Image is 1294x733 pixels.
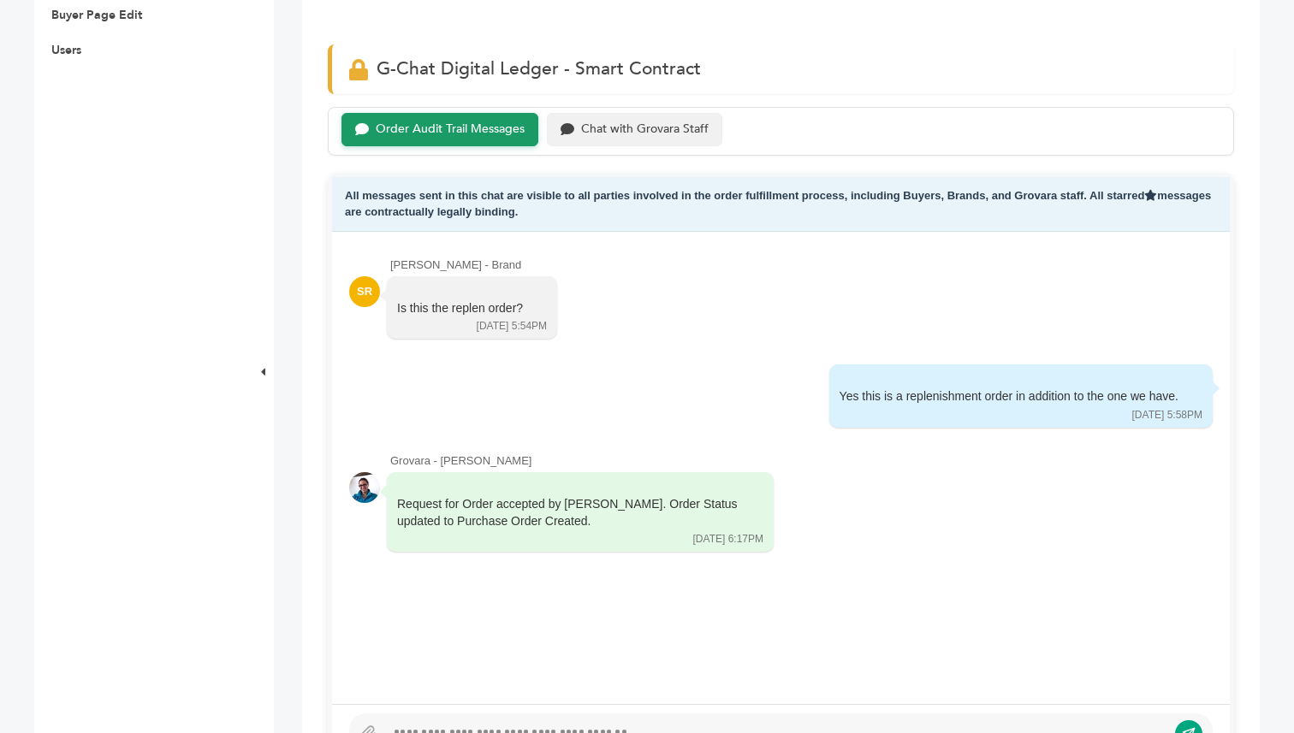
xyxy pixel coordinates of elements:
div: [DATE] 6:17PM [693,532,763,547]
div: SR [349,276,380,307]
div: [DATE] 5:58PM [1132,408,1202,423]
div: Is this the replen order? [397,300,523,317]
div: All messages sent in this chat are visible to all parties involved in the order fulfillment proce... [332,177,1230,232]
a: Buyer Page Edit [51,7,142,23]
span: G-Chat Digital Ledger - Smart Contract [377,56,701,81]
div: [PERSON_NAME] - Brand [390,257,1213,273]
div: Grovara - [PERSON_NAME] [390,453,1213,469]
div: [DATE] 5:54PM [477,319,547,334]
div: Chat with Grovara Staff [581,122,709,137]
a: Users [51,42,81,58]
div: Order Audit Trail Messages [376,122,525,137]
div: Yes this is a replenishment order in addition to the one we have. [840,388,1178,405]
div: Request for Order accepted by [PERSON_NAME]. Order Status updated to Purchase Order Created. [397,496,739,529]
